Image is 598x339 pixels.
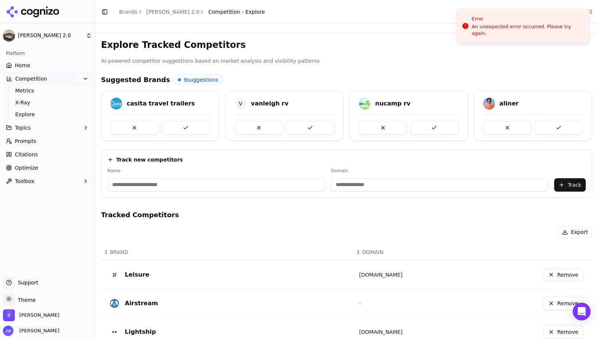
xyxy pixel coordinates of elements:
[359,300,361,306] span: -
[3,309,15,321] img: Bowlus
[3,73,92,85] button: Competition
[359,329,403,335] a: [DOMAIN_NAME]
[19,312,59,319] span: Bowlus
[116,156,183,163] h4: Track new competitors
[15,124,31,131] span: Topics
[110,248,129,256] span: BRAND
[500,99,519,108] div: aliner
[12,97,83,108] a: X-Ray
[3,122,92,134] button: Topics
[101,75,170,85] h4: Suggested Brands
[543,325,583,339] button: Remove
[18,32,83,39] span: [PERSON_NAME] 2.0
[15,75,47,82] span: Competition
[101,39,592,51] h3: Explore Tracked Competitors
[554,178,586,192] button: Track
[119,8,265,16] nav: breadcrumb
[331,168,549,174] label: Domain
[3,149,92,160] a: Citations
[12,85,83,96] a: Metrics
[15,137,36,145] span: Prompts
[110,270,119,279] img: Leisure
[101,244,353,261] th: BRAND
[558,226,592,238] button: Export
[15,99,80,106] span: X-Ray
[235,98,247,110] span: V
[184,76,218,84] span: 9 suggestions
[110,98,122,110] img: casita travel trailers
[472,23,583,37] div: An unexpected error occurred. Please try again.
[573,303,591,320] div: Open Intercom Messenger
[3,59,92,71] a: Home
[15,151,38,158] span: Citations
[16,327,59,334] span: [PERSON_NAME]
[110,299,119,308] img: airstream
[3,326,13,336] img: Jonathan Wahl
[101,57,592,65] p: AI-powered competitor suggestions based on market analysis and visibility patterns
[3,30,15,42] img: Bowlus 2.0
[208,8,265,16] span: Competition - Explore
[356,248,456,256] div: ↕DOMAIN
[15,279,38,286] span: Support
[125,299,158,308] div: Airstream
[359,272,403,278] a: [DOMAIN_NAME]
[15,87,80,94] span: Metrics
[104,248,350,256] div: ↕BRAND
[15,62,30,69] span: Home
[472,15,583,23] div: Error
[107,168,325,174] label: Name
[3,48,92,59] div: Platform
[3,162,92,174] a: Optimize
[362,248,384,256] span: DOMAIN
[15,111,80,118] span: Explore
[543,297,583,310] button: Remove
[15,297,36,303] span: Theme
[12,109,83,120] a: Explore
[3,135,92,147] a: Prompts
[146,8,199,16] a: [PERSON_NAME] 2.0
[15,177,35,185] span: Toolbox
[3,175,92,187] button: Toolbox
[3,326,59,336] button: Open user button
[353,244,459,261] th: DOMAIN
[110,327,119,336] img: Lightship
[543,268,583,281] button: Remove
[251,99,289,108] div: vanleigh rv
[375,99,410,108] div: nucamp rv
[125,327,156,336] div: Lightship
[125,270,149,279] div: Leisure
[359,98,371,110] img: nucamp rv
[101,210,592,220] h4: Tracked Competitors
[3,309,59,321] button: Open organization switcher
[119,9,137,15] a: Brands
[15,164,38,172] span: Optimize
[127,99,195,108] div: casita travel trailers
[483,98,495,110] img: aliner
